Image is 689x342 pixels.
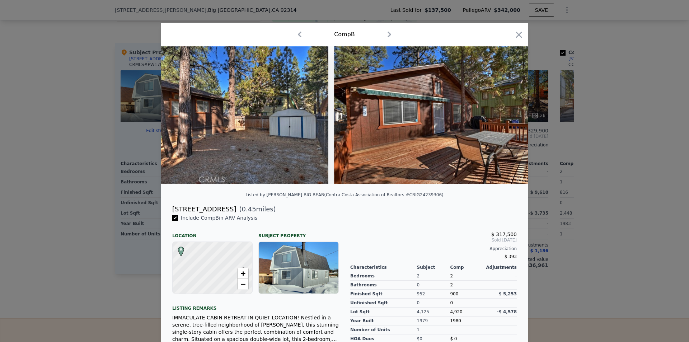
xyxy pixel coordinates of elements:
div: Comp B [334,30,355,39]
div: 4,125 [417,308,450,317]
div: 0 [417,281,450,290]
div: • [239,267,243,272]
span: + [241,269,245,278]
div: 952 [417,290,450,299]
a: Zoom out [238,279,248,290]
div: Subject [417,264,450,270]
div: [STREET_ADDRESS] [172,204,236,214]
div: 1979 [417,317,450,325]
div: - [483,281,517,290]
div: Lot Sqft [350,308,417,317]
span: $ 5,253 [499,291,517,296]
div: Adjustments [483,264,517,270]
span: -$ 4,578 [497,309,517,314]
a: Zoom in [238,268,248,279]
div: Characteristics [350,264,417,270]
div: - [483,325,517,334]
div: Comp [450,264,483,270]
div: - [483,299,517,308]
div: - [483,317,517,325]
div: Year Built [350,317,417,325]
div: Unfinished Sqft [350,299,417,308]
span: B [176,247,186,253]
span: − [241,280,245,289]
div: Listed by [PERSON_NAME] BIG BEAR (Contra Costa Association of Realtors #CRIG24239306) [245,192,444,197]
img: Property Img [121,46,328,184]
div: 2 [450,281,483,290]
span: 4,920 [450,309,462,314]
span: • [239,265,248,276]
div: 1980 [450,317,483,325]
span: Include Comp B in ARV Analysis [178,215,260,221]
span: ( miles) [236,204,276,214]
img: Property Img [334,46,541,184]
div: Listing remarks [172,300,339,311]
span: 0.45 [242,205,256,213]
div: Location [172,227,253,239]
span: $ 317,500 [491,231,517,237]
span: $ 393 [505,254,517,259]
div: Appreciation [350,246,517,252]
div: 1 [417,325,450,334]
div: Bathrooms [350,281,417,290]
span: $ 0 [450,336,457,341]
div: 2 [417,272,450,281]
span: 2 [450,273,453,278]
div: - [483,272,517,281]
div: Finished Sqft [350,290,417,299]
div: Bedrooms [350,272,417,281]
div: 0 [417,299,450,308]
div: Number of Units [350,325,417,334]
div: Subject Property [258,227,339,239]
span: Sold [DATE] [350,237,517,243]
div: B [176,247,181,251]
span: 900 [450,291,458,296]
span: 0 [450,300,453,305]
